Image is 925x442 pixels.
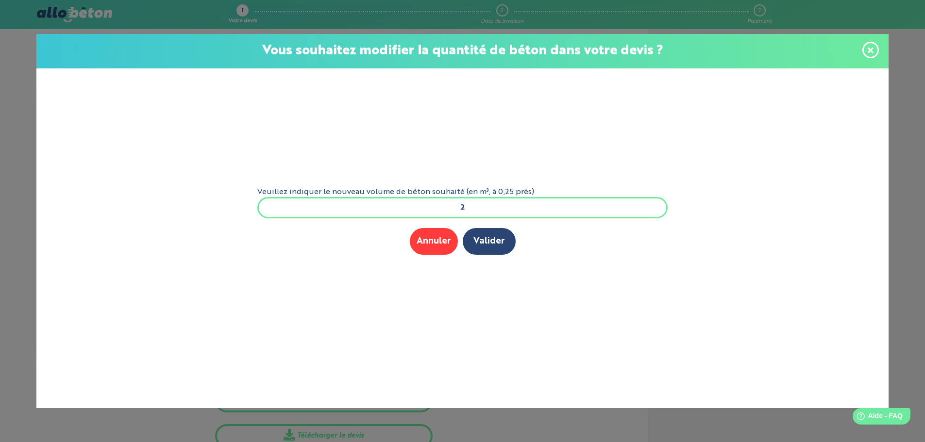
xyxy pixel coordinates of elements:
[257,188,668,196] label: Veuillez indiquer le nouveau volume de béton souhaité (en m³, à 0,25 près)
[46,44,879,59] p: Vous souhaitez modifier la quantité de béton dans votre devis ?
[839,404,914,431] iframe: Help widget launcher
[257,197,668,218] input: xxx
[463,228,516,255] button: Valider
[410,228,458,255] button: Annuler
